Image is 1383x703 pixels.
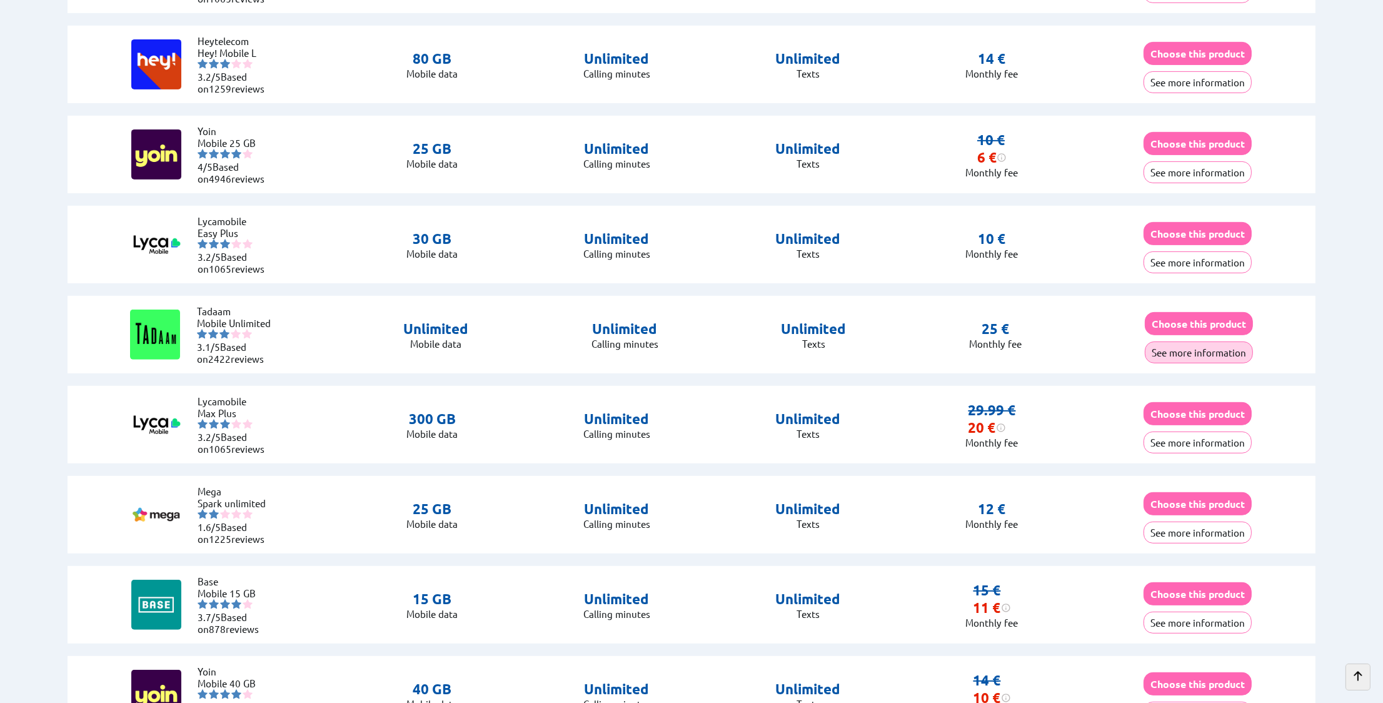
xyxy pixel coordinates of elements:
p: Monthly fee [966,617,1018,629]
button: Choose this product [1145,312,1253,335]
span: 3.2/5 [198,251,221,263]
li: Mobile 25 GB [198,137,273,149]
img: starnr1 [198,689,208,699]
button: See more information [1145,341,1253,363]
img: starnr4 [231,509,241,519]
img: Logo of Yoin [131,129,181,180]
img: Logo of Lycamobile [131,220,181,270]
img: starnr5 [243,239,253,249]
p: Calling minutes [583,518,650,530]
img: Logo of Tadaam [130,310,180,360]
img: information [997,153,1007,163]
a: See more information [1145,346,1253,358]
button: Choose this product [1144,582,1252,605]
img: starnr3 [220,239,230,249]
img: starnr5 [243,419,253,429]
span: 1.6/5 [198,521,221,533]
p: Calling minutes [591,338,658,350]
button: See more information [1144,161,1252,183]
img: starnr2 [209,419,219,429]
img: Logo of Heytelecom [131,39,181,89]
li: Hey! Mobile L [198,47,273,59]
button: Choose this product [1144,132,1252,155]
p: Texts [775,158,840,169]
div: 11 € [973,599,1011,617]
img: Logo of Base [131,580,181,630]
s: 14 € [973,672,1001,689]
p: 25 € [982,320,1009,338]
p: 300 GB [406,410,458,428]
img: starnr5 [243,509,253,519]
p: Texts [781,338,846,350]
p: 10 € [978,230,1006,248]
p: Texts [775,248,840,260]
p: 15 GB [406,590,458,608]
span: 878 [209,623,226,635]
button: Choose this product [1144,42,1252,65]
p: Mobile data [406,68,458,79]
img: starnr1 [198,509,208,519]
li: Lycamobile [198,215,273,227]
p: Unlimited [583,140,650,158]
p: Unlimited [781,320,846,338]
li: Mobile Unlimited [197,317,272,329]
p: Monthly fee [969,338,1022,350]
img: starnr2 [209,509,219,519]
p: Unlimited [583,500,650,518]
img: Logo of Lycamobile [131,400,181,450]
img: information [996,423,1006,433]
p: Mobile data [406,428,458,440]
li: Base [198,575,273,587]
a: Choose this product [1144,228,1252,240]
button: See more information [1144,612,1252,634]
p: Unlimited [583,680,650,698]
p: Unlimited [775,590,840,608]
img: starnr2 [209,149,219,159]
p: Unlimited [775,410,840,428]
a: Choose this product [1144,138,1252,149]
p: Texts [775,428,840,440]
p: Unlimited [775,500,840,518]
span: 3.2/5 [198,431,221,443]
li: Based on reviews [198,521,273,545]
img: starnr1 [198,419,208,429]
li: Mobile 40 GB [198,677,273,689]
p: Monthly fee [966,68,1018,79]
p: Unlimited [583,410,650,428]
p: Unlimited [775,50,840,68]
div: 6 € [977,149,1007,166]
li: Based on reviews [198,611,273,635]
img: starnr5 [243,689,253,699]
img: starnr3 [220,149,230,159]
a: See more information [1144,617,1252,629]
img: starnr3 [220,689,230,699]
img: starnr2 [209,59,219,69]
p: Monthly fee [966,518,1018,530]
s: 29.99 € [968,402,1016,418]
button: Choose this product [1144,402,1252,425]
img: starnr5 [242,329,252,339]
img: starnr1 [197,329,207,339]
p: Texts [775,518,840,530]
button: See more information [1144,71,1252,93]
p: 80 GB [406,50,458,68]
img: starnr1 [198,59,208,69]
p: Unlimited [775,140,840,158]
li: Spark unlimited [198,497,273,509]
span: 1225 [209,533,231,545]
p: Unlimited [583,50,650,68]
p: 14 € [978,50,1006,68]
li: Max Plus [198,407,273,419]
p: Unlimited [775,230,840,248]
img: starnr3 [220,599,230,609]
img: starnr2 [208,329,218,339]
span: 3.2/5 [198,71,221,83]
p: Monthly fee [966,248,1018,260]
p: Unlimited [403,320,468,338]
img: starnr4 [231,419,241,429]
a: Choose this product [1144,498,1252,510]
p: Mobile data [406,158,458,169]
button: See more information [1144,432,1252,453]
div: 20 € [968,419,1006,437]
img: Logo of Mega [131,490,181,540]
